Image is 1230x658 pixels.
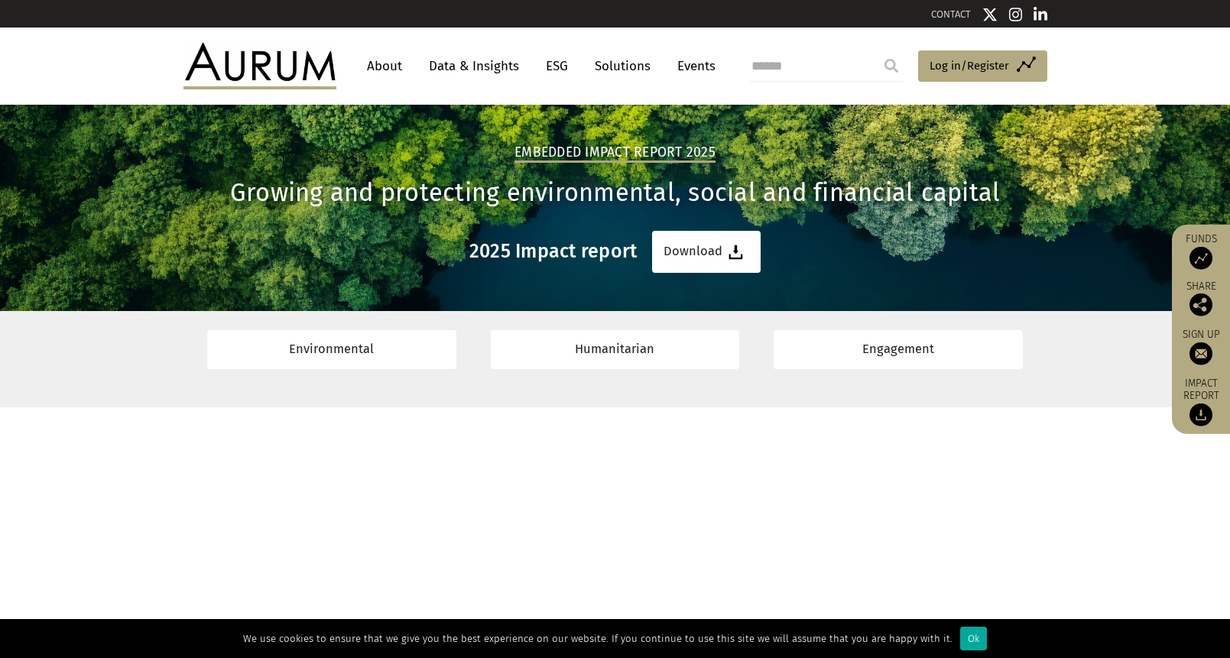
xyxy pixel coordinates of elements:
[1180,280,1222,316] div: Share
[1189,342,1212,365] img: Sign up to our newsletter
[1180,232,1222,269] a: Funds
[670,52,716,80] a: Events
[1180,327,1222,365] a: Sign up
[183,178,1047,208] h1: Growing and protecting environmental, social and financial capital
[587,52,658,80] a: Solutions
[421,52,527,80] a: Data & Insights
[960,627,987,650] div: Ok
[1189,293,1212,316] img: Share this post
[491,330,740,369] a: Humanitarian
[876,50,907,81] input: Submit
[469,240,638,263] h3: 2025 Impact report
[514,144,716,163] h2: Embedded Impact report 2025
[982,7,998,22] img: Twitter icon
[918,50,1047,83] a: Log in/Register
[207,330,456,369] a: Environmental
[774,330,1023,369] a: Engagement
[1009,7,1023,22] img: Instagram icon
[183,43,336,89] img: Aurum
[1180,376,1222,426] a: Impact report
[538,52,576,80] a: ESG
[359,52,410,80] a: About
[1189,246,1212,269] img: Access Funds
[1034,7,1047,22] img: Linkedin icon
[652,231,761,273] a: Download
[930,57,1009,75] span: Log in/Register
[931,8,971,20] a: CONTACT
